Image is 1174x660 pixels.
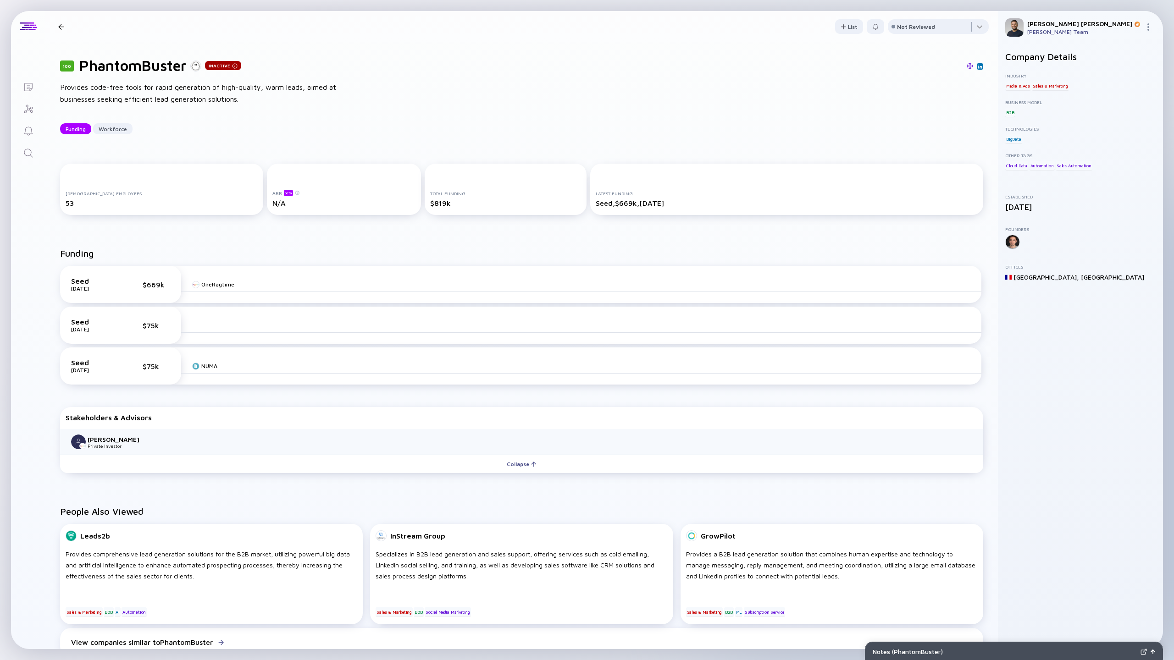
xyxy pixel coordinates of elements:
div: Sales & Marketing [1032,81,1069,90]
img: Expand Notes [1141,649,1147,655]
div: AI [115,607,121,616]
div: Subscription Service [744,607,785,616]
a: Reminders [11,119,45,141]
div: Sales & Marketing [376,607,413,616]
div: Stakeholders & Advisors [66,413,978,422]
div: Automation [1030,161,1055,170]
div: Sales & Marketing [66,607,103,616]
h2: Funding [60,248,94,258]
div: $75k [143,321,170,330]
div: $75k [143,362,170,370]
div: N/A [272,199,415,207]
a: OneRagtime [192,281,234,288]
div: Cloud Data [1005,161,1028,170]
div: Not Reviewed [897,23,935,30]
h1: PhantomBuster [79,57,187,74]
div: B2B [104,607,113,616]
div: Funding [60,122,91,136]
div: 53 [66,199,258,207]
div: B2B [414,607,423,616]
a: Lists [11,75,45,97]
button: Workforce [93,123,133,134]
div: B2B [724,607,734,616]
div: BigData [1005,134,1022,143]
img: Omer Profile Picture [1005,18,1024,37]
h2: Company Details [1005,51,1156,62]
div: [DATE] [71,367,117,374]
div: InStream Group [390,532,445,540]
div: [PERSON_NAME] [PERSON_NAME] [1027,20,1141,27]
div: [GEOGRAPHIC_DATA] , [1013,273,1079,281]
a: Leads2bProvides comprehensive lead generation solutions for the B2B market, utilizing powerful bi... [60,524,363,628]
div: [DATE] [71,285,117,292]
div: NUMA [201,363,217,369]
img: Rudy Muti picture [71,434,86,449]
div: GrowPilot [701,532,736,540]
div: Provides code-free tools for rapid generation of high-quality, warm leads, aimed at businesses se... [60,82,354,105]
a: Investor Map [11,97,45,119]
img: PhantomBuster Website [967,63,973,69]
div: Workforce [93,122,133,136]
div: Sales & Marketing [686,607,723,616]
a: GrowPilotProvides a B2B lead generation solution that combines human expertise and technology to ... [681,524,983,628]
div: Social Media Marketing [425,607,471,616]
div: $819k [430,199,581,207]
div: Established [1005,194,1156,199]
div: Leads2b [80,532,110,540]
div: View companies similar to PhantomBuster [71,638,213,646]
div: Seed, $669k, [DATE] [596,199,978,207]
div: Technologies [1005,126,1156,132]
div: Sales Automation [1056,161,1092,170]
div: B2B [1005,108,1015,117]
a: NUMA [192,363,217,369]
img: Open Notes [1151,649,1155,654]
button: List [835,19,863,34]
div: [DATE] [1005,202,1156,212]
div: Total Funding [430,191,581,196]
img: Menu [1145,23,1152,31]
div: Offices [1005,264,1156,269]
div: Seed [71,277,117,285]
a: Search [11,141,45,163]
div: Private Investor [88,443,148,449]
div: Latest Funding [596,191,978,196]
div: 100 [60,60,74,71]
a: InStream GroupSpecializes in B2B lead generation and sales support, offering services such as col... [370,524,673,628]
div: [PERSON_NAME] [88,435,148,443]
div: Inactive [205,61,241,70]
div: List [835,20,863,34]
div: $669k [143,280,170,289]
div: OneRagtime [201,281,234,288]
img: PhantomBuster Linkedin Page [978,64,982,69]
button: Funding [60,123,91,134]
div: Seed [71,358,117,367]
div: ARR [272,189,415,196]
div: [GEOGRAPHIC_DATA] [1081,273,1144,281]
div: Seed [71,318,117,326]
div: Collapse [501,457,542,471]
div: ML [735,607,743,616]
h2: People Also Viewed [60,506,983,517]
div: Industry [1005,73,1156,78]
div: beta [284,190,293,196]
div: Other Tags [1005,153,1156,158]
div: [DATE] [71,326,117,333]
div: [PERSON_NAME] Team [1027,28,1141,35]
div: [DEMOGRAPHIC_DATA] Employees [66,191,258,196]
div: Provides a B2B lead generation solution that combines human expertise and technology to manage me... [686,549,978,593]
div: Notes ( PhantomBuster ) [873,648,1137,655]
div: Business Model [1005,99,1156,105]
div: Founders [1005,226,1156,232]
div: Media & Ads [1005,81,1031,90]
div: Provides comprehensive lead generation solutions for the B2B market, utilizing powerful big data ... [66,549,357,593]
div: Specializes in B2B lead generation and sales support, offering services such as cold emailing, Li... [376,549,667,593]
div: Automation [122,607,147,616]
img: France Flag [1005,274,1012,280]
button: Collapse [60,455,983,473]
